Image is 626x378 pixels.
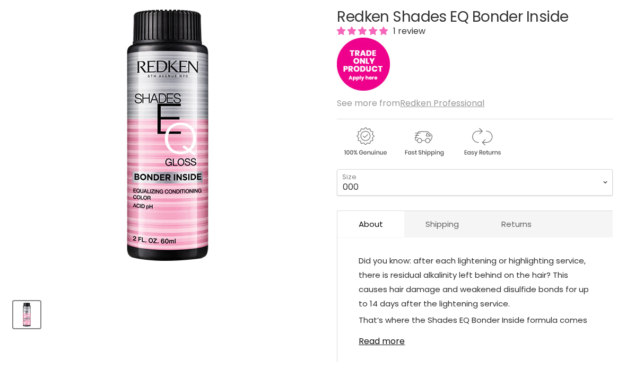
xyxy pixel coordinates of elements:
[454,126,510,158] img: returns.gif
[337,25,390,37] span: 5.00 stars
[12,298,324,328] div: Product thumbnails
[337,9,613,25] h1: Redken Shades EQ Bonder Inside
[337,211,404,237] a: About
[14,302,39,327] img: Redken Shades EQ Bonder Inside
[337,38,390,91] img: tradeonly_small.jpg
[13,301,40,328] button: Redken Shades EQ Bonder Inside
[359,253,592,313] p: Did you know: after each lightening or highlighting service, there is residual alkalinity left be...
[480,211,553,237] a: Returns
[395,126,451,158] img: shipping.gif
[573,328,615,367] iframe: Gorgias live chat messenger
[337,126,393,158] img: genuine.gif
[400,97,484,109] a: Redken Professional
[35,4,300,269] img: Redken Shades EQ Bonder Inside
[390,25,425,37] span: 1 review
[359,330,592,346] a: Read more
[337,97,484,109] span: See more from
[404,211,480,237] a: Shipping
